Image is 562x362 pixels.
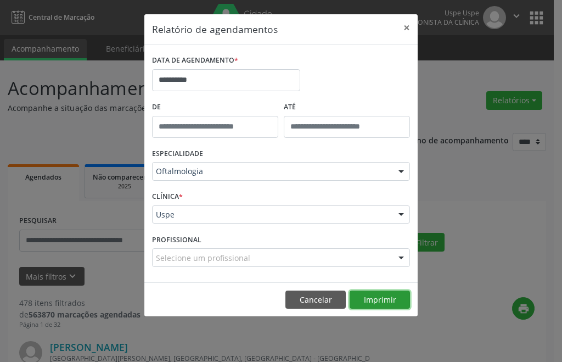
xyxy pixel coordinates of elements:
[152,52,238,69] label: DATA DE AGENDAMENTO
[152,99,278,116] label: De
[152,231,201,248] label: PROFISSIONAL
[396,14,418,41] button: Close
[156,209,387,220] span: Uspe
[152,22,278,36] h5: Relatório de agendamentos
[285,291,346,309] button: Cancelar
[350,291,410,309] button: Imprimir
[152,146,203,163] label: ESPECIALIDADE
[156,166,387,177] span: Oftalmologia
[284,99,410,116] label: ATÉ
[156,252,250,264] span: Selecione um profissional
[152,188,183,205] label: CLÍNICA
